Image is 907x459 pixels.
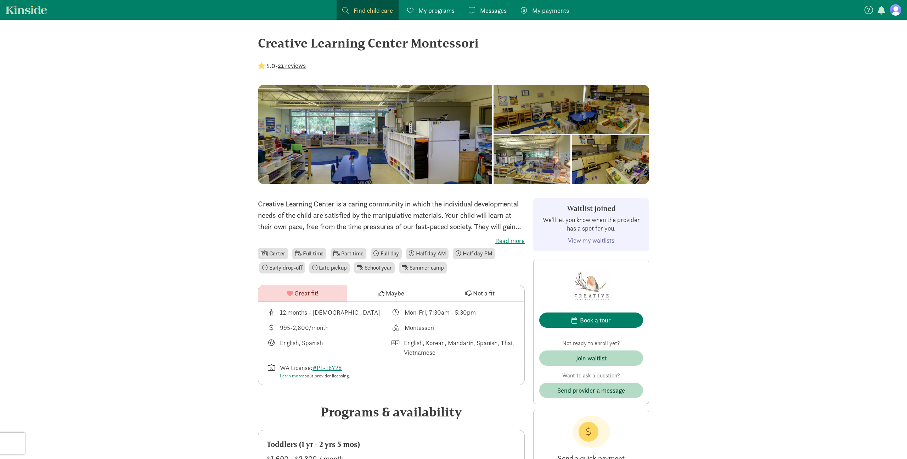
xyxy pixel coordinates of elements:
strong: 5.0 [266,62,275,70]
li: Late pickup [309,262,350,273]
div: 12 months - [DEMOGRAPHIC_DATA] [280,308,380,317]
label: Read more [258,237,525,245]
div: Average tuition for this program [267,323,391,332]
button: Join waitlist [539,350,643,366]
span: My programs [418,6,455,15]
div: English, Spanish [280,338,323,357]
div: Creative Learning Center Montessori [258,33,649,52]
li: Summer camp [399,262,447,273]
div: Languages taught [267,338,391,357]
span: Send provider a message [557,386,625,395]
button: Maybe [347,285,435,302]
div: 995-2,800/month [280,323,328,332]
button: 21 reviews [278,61,306,70]
p: We'll let you know when the provider has a spot for you. [539,216,643,233]
button: Great fit! [258,285,347,302]
li: Half day PM [453,248,495,259]
div: Join waitlist [576,353,607,363]
span: Messages [480,6,507,15]
a: #PL-18728 [312,364,342,372]
div: Programs & availability [258,402,525,421]
p: Not ready to enroll yet? [539,339,643,348]
p: Want to ask a question? [539,371,643,380]
a: Learn more [280,373,302,379]
button: Send provider a message [539,383,643,398]
div: Book a tour [580,315,611,325]
a: View my waitlists [568,236,614,244]
button: Not a fit [436,285,524,302]
div: Class schedule [391,308,516,317]
li: Center [258,248,288,259]
div: about provider licensing. [280,372,350,380]
a: Kinside [6,5,47,14]
div: Montessori [405,323,434,332]
div: Mon-Fri, 7:30am - 5:30pm [405,308,476,317]
div: License number [267,363,391,380]
li: Half day AM [406,248,449,259]
span: Not a fit [473,288,495,298]
span: Find child care [354,6,393,15]
span: My payments [532,6,569,15]
h3: Waitlist joined [539,204,643,213]
div: WA License: [280,363,350,380]
li: Part time [331,248,366,259]
span: Great fit! [294,288,319,298]
img: Provider logo [570,266,613,304]
div: Age range for children that this provider cares for [267,308,391,317]
span: Maybe [386,288,404,298]
li: School year [354,262,395,273]
div: English, Korean, Mandarin, Spanish, Thai, Vietnamese [404,338,516,357]
div: - [258,61,306,71]
li: Early drop-off [259,262,305,273]
li: Full time [292,248,326,259]
div: Languages spoken [391,338,516,357]
div: Toddlers (1 yr - 2 yrs 5 mos) [267,439,516,450]
button: Book a tour [539,313,643,328]
li: Full day [371,248,402,259]
p: Creative Learning Center is a caring community in which the individual developmental needs of the... [258,198,525,232]
div: This provider's education philosophy [391,323,516,332]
